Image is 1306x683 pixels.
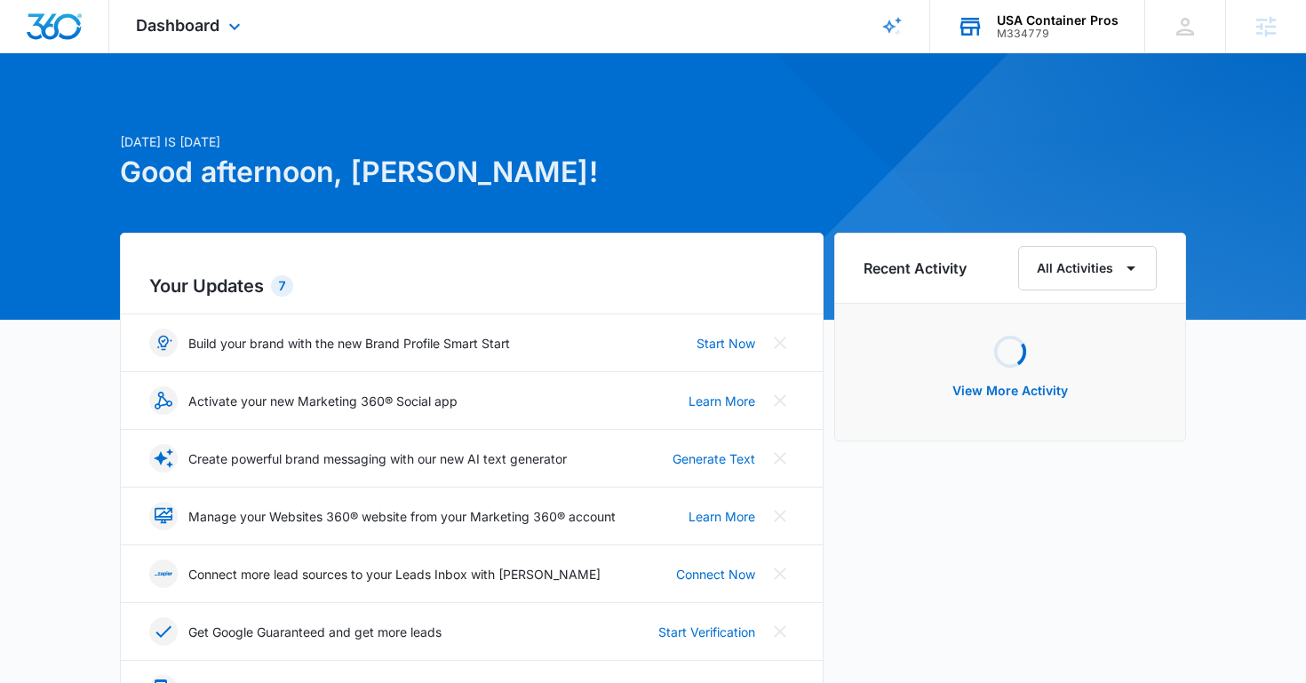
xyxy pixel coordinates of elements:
[188,392,458,410] p: Activate your new Marketing 360® Social app
[136,16,219,35] span: Dashboard
[120,132,824,151] p: [DATE] is [DATE]
[658,623,755,641] a: Start Verification
[689,392,755,410] a: Learn More
[676,565,755,584] a: Connect Now
[149,273,794,299] h2: Your Updates
[935,369,1086,412] button: View More Activity
[697,334,755,353] a: Start Now
[1018,246,1157,290] button: All Activities
[766,502,794,530] button: Close
[188,449,567,468] p: Create powerful brand messaging with our new AI text generator
[689,507,755,526] a: Learn More
[188,507,616,526] p: Manage your Websites 360® website from your Marketing 360® account
[766,386,794,415] button: Close
[188,565,601,584] p: Connect more lead sources to your Leads Inbox with [PERSON_NAME]
[766,560,794,588] button: Close
[188,623,442,641] p: Get Google Guaranteed and get more leads
[120,151,824,194] h1: Good afternoon, [PERSON_NAME]!
[673,449,755,468] a: Generate Text
[997,13,1119,28] div: account name
[766,617,794,646] button: Close
[188,334,510,353] p: Build your brand with the new Brand Profile Smart Start
[271,275,293,297] div: 7
[864,258,967,279] h6: Recent Activity
[997,28,1119,40] div: account id
[766,329,794,357] button: Close
[766,444,794,473] button: Close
